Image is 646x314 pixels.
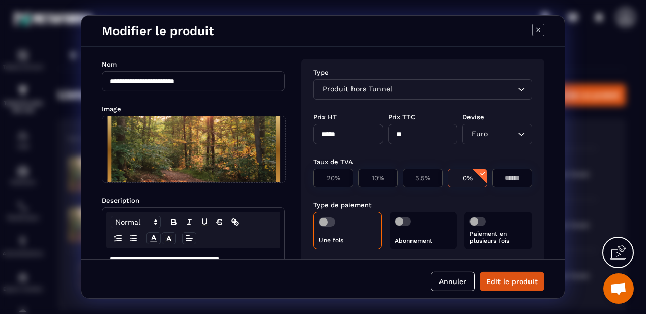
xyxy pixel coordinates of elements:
[603,273,634,304] div: Ouvrir le chat
[462,124,532,144] div: Search for option
[313,69,329,76] label: Type
[319,174,347,182] p: 20%
[431,272,475,291] button: Annuler
[480,272,544,291] button: Edit le produit
[490,129,515,140] input: Search for option
[313,79,532,100] div: Search for option
[313,201,372,209] label: Type de paiement
[469,129,490,140] span: Euro
[102,60,117,68] label: Nom
[313,158,353,166] label: Taux de TVA
[102,105,121,113] label: Image
[394,84,515,95] input: Search for option
[102,24,214,38] h4: Modifier le produit
[408,174,437,182] p: 5.5%
[388,113,415,121] label: Prix TTC
[364,174,392,182] p: 10%
[462,113,484,121] label: Devise
[313,113,337,121] label: Prix HT
[319,237,376,244] p: Une fois
[453,174,482,182] p: 0%
[395,237,452,244] p: Abonnement
[320,84,394,95] span: Produit hors Tunnel
[102,197,139,204] label: Description
[469,230,527,244] p: Paiement en plusieurs fois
